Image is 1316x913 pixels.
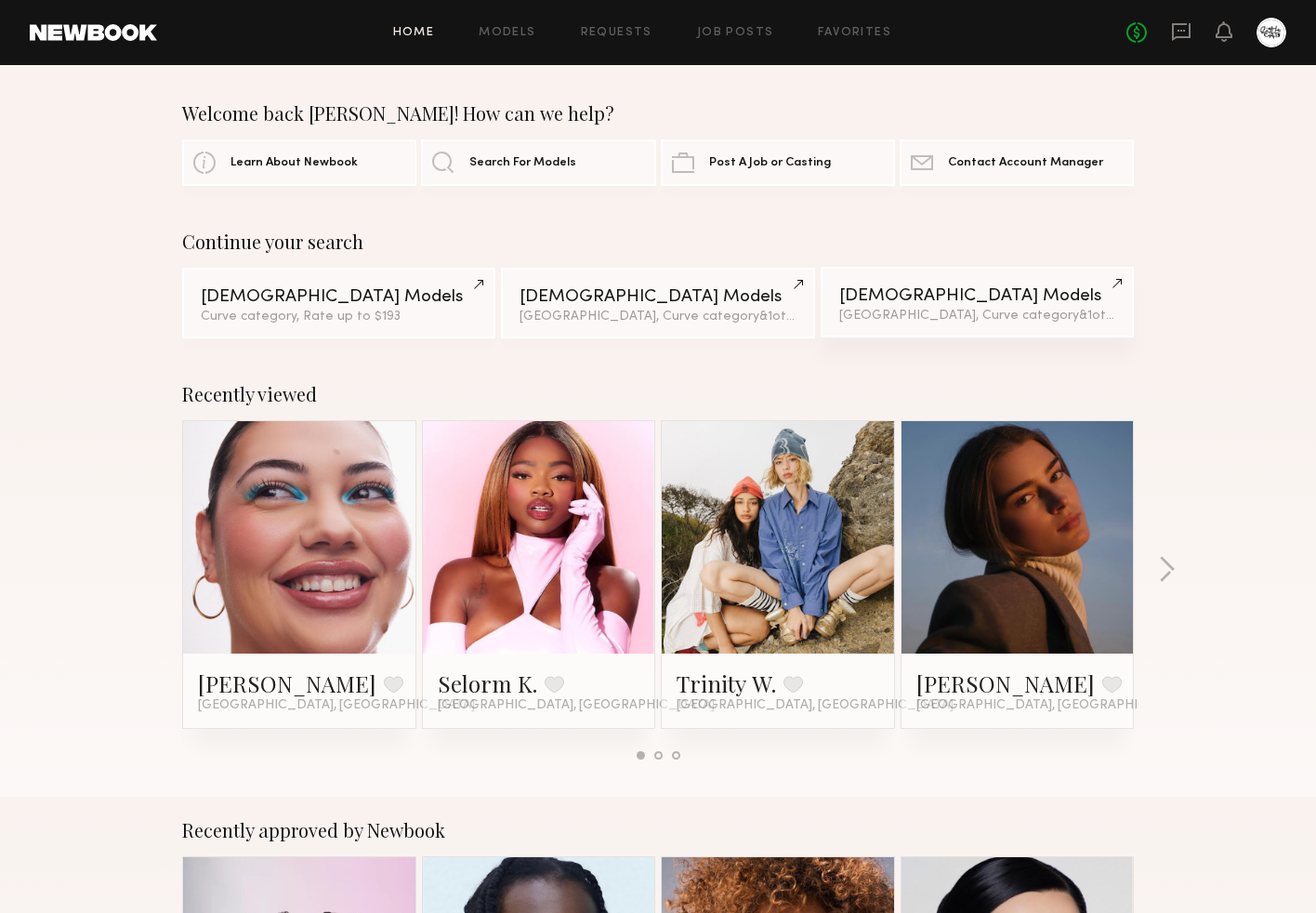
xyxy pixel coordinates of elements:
[661,139,895,186] a: Post A Job or Casting
[697,27,774,39] a: Job Posts
[201,288,477,306] div: [DEMOGRAPHIC_DATA] Models
[839,310,1115,323] div: [GEOGRAPHIC_DATA], Curve category
[948,157,1103,169] span: Contact Account Manager
[677,698,954,713] span: [GEOGRAPHIC_DATA], [GEOGRAPHIC_DATA]
[438,698,715,713] span: [GEOGRAPHIC_DATA], [GEOGRAPHIC_DATA]
[393,27,435,39] a: Home
[201,311,477,324] div: Curve category, Rate up to $193
[182,102,1134,125] div: Welcome back [PERSON_NAME]! How can we help?
[501,268,814,338] a: [DEMOGRAPHIC_DATA] Models[GEOGRAPHIC_DATA], Curve category&1other filter
[479,27,535,39] a: Models
[182,819,1134,841] div: Recently approved by Newbook
[759,311,839,323] span: & 1 other filter
[520,311,796,324] div: [GEOGRAPHIC_DATA], Curve category
[469,157,576,169] span: Search For Models
[677,668,776,698] a: Trinity W.
[182,383,1134,405] div: Recently viewed
[821,267,1134,337] a: [DEMOGRAPHIC_DATA] Models[GEOGRAPHIC_DATA], Curve category&1other filter
[182,231,1134,253] div: Continue your search
[709,157,831,169] span: Post A Job or Casting
[438,668,537,698] a: Selorm K.
[916,668,1095,698] a: [PERSON_NAME]
[818,27,891,39] a: Favorites
[198,698,475,713] span: [GEOGRAPHIC_DATA], [GEOGRAPHIC_DATA]
[1079,310,1159,322] span: & 1 other filter
[182,139,416,186] a: Learn About Newbook
[198,668,376,698] a: [PERSON_NAME]
[581,27,652,39] a: Requests
[916,698,1193,713] span: [GEOGRAPHIC_DATA], [GEOGRAPHIC_DATA]
[421,139,655,186] a: Search For Models
[839,287,1115,305] div: [DEMOGRAPHIC_DATA] Models
[900,139,1134,186] a: Contact Account Manager
[230,157,358,169] span: Learn About Newbook
[182,268,495,338] a: [DEMOGRAPHIC_DATA] ModelsCurve category, Rate up to $193
[520,288,796,306] div: [DEMOGRAPHIC_DATA] Models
